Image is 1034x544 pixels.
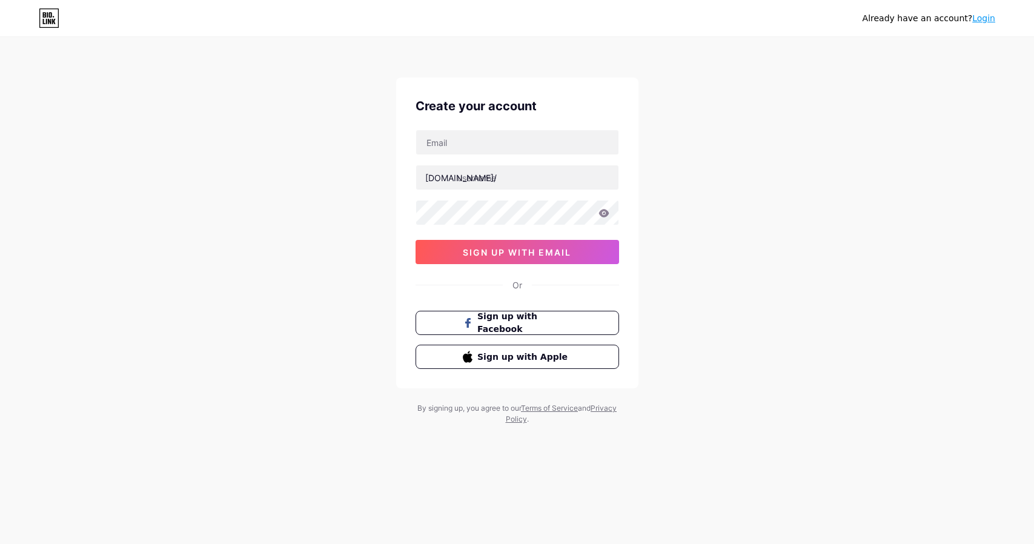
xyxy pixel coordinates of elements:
[477,310,571,336] span: Sign up with Facebook
[972,13,995,23] a: Login
[416,130,618,154] input: Email
[477,351,571,363] span: Sign up with Apple
[512,279,522,291] div: Or
[416,311,619,335] button: Sign up with Facebook
[521,403,578,413] a: Terms of Service
[425,171,497,184] div: [DOMAIN_NAME]/
[416,97,619,115] div: Create your account
[463,247,571,257] span: sign up with email
[863,12,995,25] div: Already have an account?
[416,240,619,264] button: sign up with email
[416,345,619,369] button: Sign up with Apple
[416,165,618,190] input: username
[414,403,620,425] div: By signing up, you agree to our and .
